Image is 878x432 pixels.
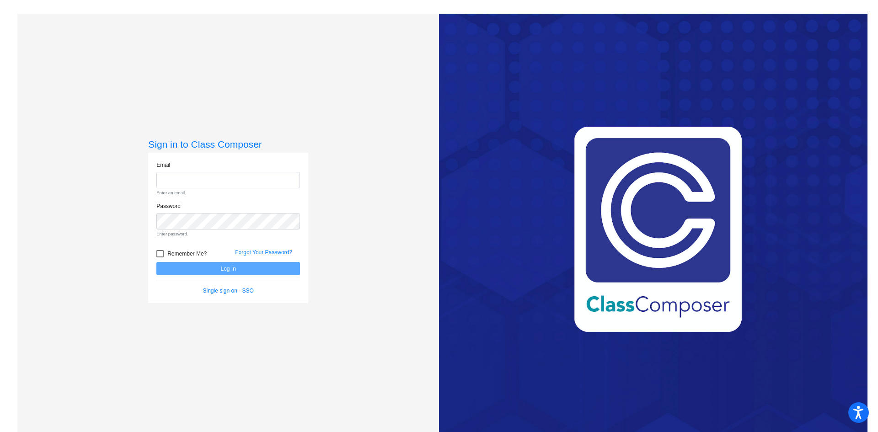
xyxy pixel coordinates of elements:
label: Password [156,202,181,210]
small: Enter password. [156,231,300,237]
a: Single sign on - SSO [203,288,254,294]
a: Forgot Your Password? [235,249,292,256]
span: Remember Me? [167,248,207,259]
h3: Sign in to Class Composer [148,139,308,150]
button: Log In [156,262,300,275]
label: Email [156,161,170,169]
small: Enter an email. [156,190,300,196]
